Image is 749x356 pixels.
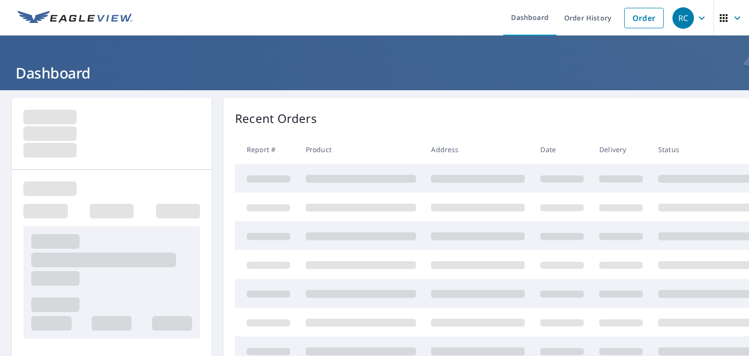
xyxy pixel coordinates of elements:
th: Product [298,135,424,164]
th: Address [423,135,532,164]
th: Report # [235,135,298,164]
th: Delivery [591,135,650,164]
div: RC [672,7,694,29]
a: Order [624,8,664,28]
p: Recent Orders [235,110,317,127]
h1: Dashboard [12,63,737,83]
th: Date [532,135,591,164]
img: EV Logo [18,11,133,25]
